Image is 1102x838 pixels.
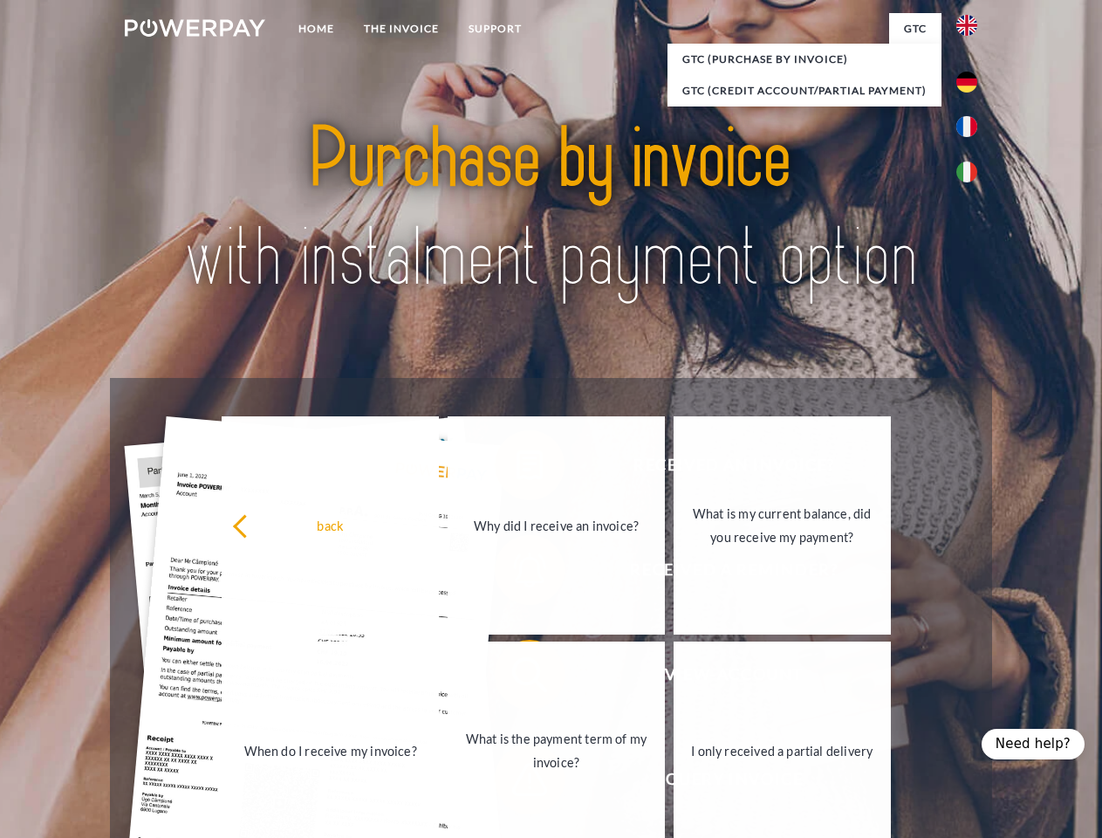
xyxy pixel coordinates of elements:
[232,513,428,537] div: back
[889,13,941,45] a: GTC
[232,738,428,762] div: When do I receive my invoice?
[349,13,454,45] a: THE INVOICE
[284,13,349,45] a: Home
[454,13,537,45] a: Support
[458,727,654,774] div: What is the payment term of my invoice?
[956,116,977,137] img: fr
[674,416,891,635] a: What is my current balance, did you receive my payment?
[684,738,880,762] div: I only received a partial delivery
[956,15,977,36] img: en
[125,19,265,37] img: logo-powerpay-white.svg
[684,502,880,549] div: What is my current balance, did you receive my payment?
[667,44,941,75] a: GTC (Purchase by invoice)
[956,72,977,93] img: de
[982,729,1085,759] div: Need help?
[956,161,977,182] img: it
[167,84,935,334] img: title-powerpay_en.svg
[458,513,654,537] div: Why did I receive an invoice?
[667,75,941,106] a: GTC (Credit account/partial payment)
